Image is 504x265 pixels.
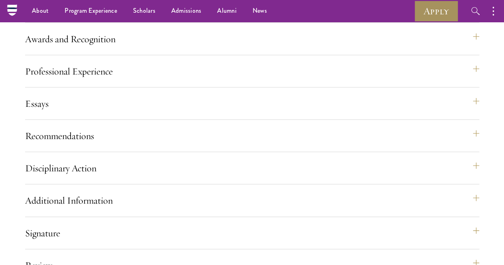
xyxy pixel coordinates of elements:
[25,191,479,210] button: Additional Information
[25,159,479,178] button: Disciplinary Action
[25,62,479,81] button: Professional Experience
[25,29,479,49] button: Awards and Recognition
[25,224,479,243] button: Signature
[25,94,479,113] button: Essays
[25,126,479,145] button: Recommendations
